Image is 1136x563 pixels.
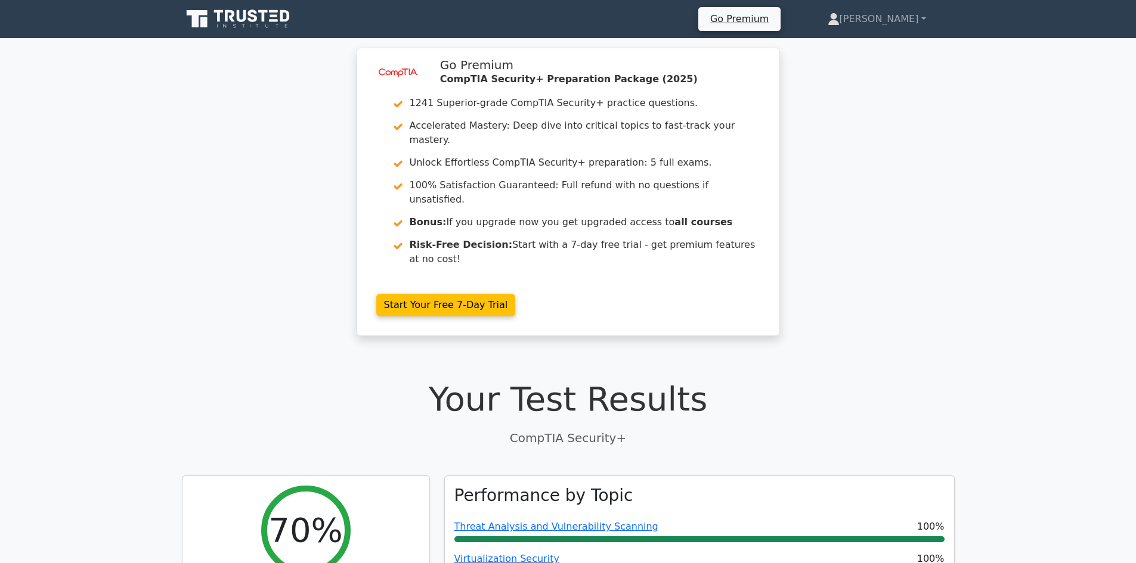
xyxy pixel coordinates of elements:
span: 100% [917,520,945,534]
h1: Your Test Results [182,379,955,419]
a: [PERSON_NAME] [799,7,955,31]
h3: Performance by Topic [454,486,633,506]
a: Threat Analysis and Vulnerability Scanning [454,521,658,532]
a: Start Your Free 7-Day Trial [376,294,516,316]
h2: 70% [268,510,342,550]
a: Go Premium [703,11,776,27]
p: CompTIA Security+ [182,429,955,447]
